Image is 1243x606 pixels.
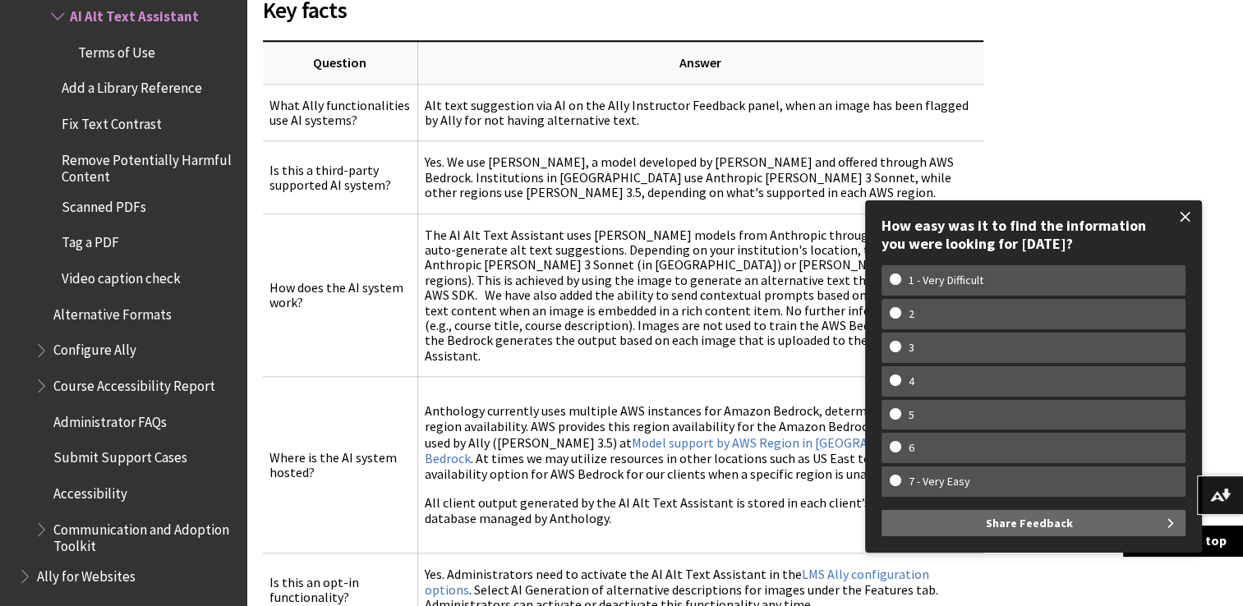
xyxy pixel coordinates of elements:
span: Communication and Adoption Toolkit [53,516,235,554]
button: Share Feedback [882,510,1185,536]
a: Model support by AWS Region in [GEOGRAPHIC_DATA] Bedrock [425,434,937,467]
span: Add a Library Reference [62,75,202,97]
span: Remove Potentially Harmful Content [62,146,235,185]
span: Terms of Use [78,39,155,61]
span: Alternative Formats [53,301,172,323]
span: AI Alt Text Assistant [70,2,199,25]
w-span: 3 [890,341,933,355]
w-span: 7 - Very Easy [890,475,989,489]
span: Share Feedback [986,510,1073,536]
span: Configure Ally [53,337,136,359]
span: Administrator FAQs [53,408,167,430]
w-span: 2 [890,307,933,321]
td: Where is the AI system hosted? [263,377,417,553]
th: Question [263,41,417,84]
td: How does the AI system work? [263,213,417,377]
div: How easy was it to find the information you were looking for [DATE]? [882,217,1185,252]
w-span: 6 [890,441,933,455]
td: Is this a third-party supported AI system? [263,141,417,213]
w-span: 4 [890,374,933,388]
span: Submit Support Cases [53,444,187,466]
span: Yes. We use [PERSON_NAME], a model developed by [PERSON_NAME] and offered through AWS Bedrock. In... [425,154,954,200]
td: The AI Alt Text Assistant uses [PERSON_NAME] models from Anthropic through AWS Bedrock to auto-ge... [417,213,983,377]
th: Answer [417,41,983,84]
span: Scanned PDFs [62,193,146,215]
w-span: 5 [890,408,933,422]
span: Fix Text Contrast [62,110,162,132]
span: Tag a PDF [62,229,119,251]
span: Ally for Websites [37,562,136,585]
span: All client output generated by the AI Alt Text Assistant is stored in each client’s existing Ally... [425,494,941,526]
td: What Ally functionalities use AI systems? [263,84,417,141]
w-span: 1 - Very Difficult [890,273,1002,287]
span: Course Accessibility Report [53,372,215,394]
span: Video caption check [62,264,181,287]
span: . At times we may utilize resources in other locations such as US East to provide the best availa... [425,450,965,482]
a: LMS Ally configuration options [425,566,929,598]
span: Accessibility [53,480,127,502]
td: Alt text suggestion via AI on the Ally Instructor Feedback panel, when an image has been flagged ... [417,84,983,141]
span: Anthology currently uses multiple AWS instances for Amazon Bedrock, determined by Amazon region a... [425,402,967,450]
